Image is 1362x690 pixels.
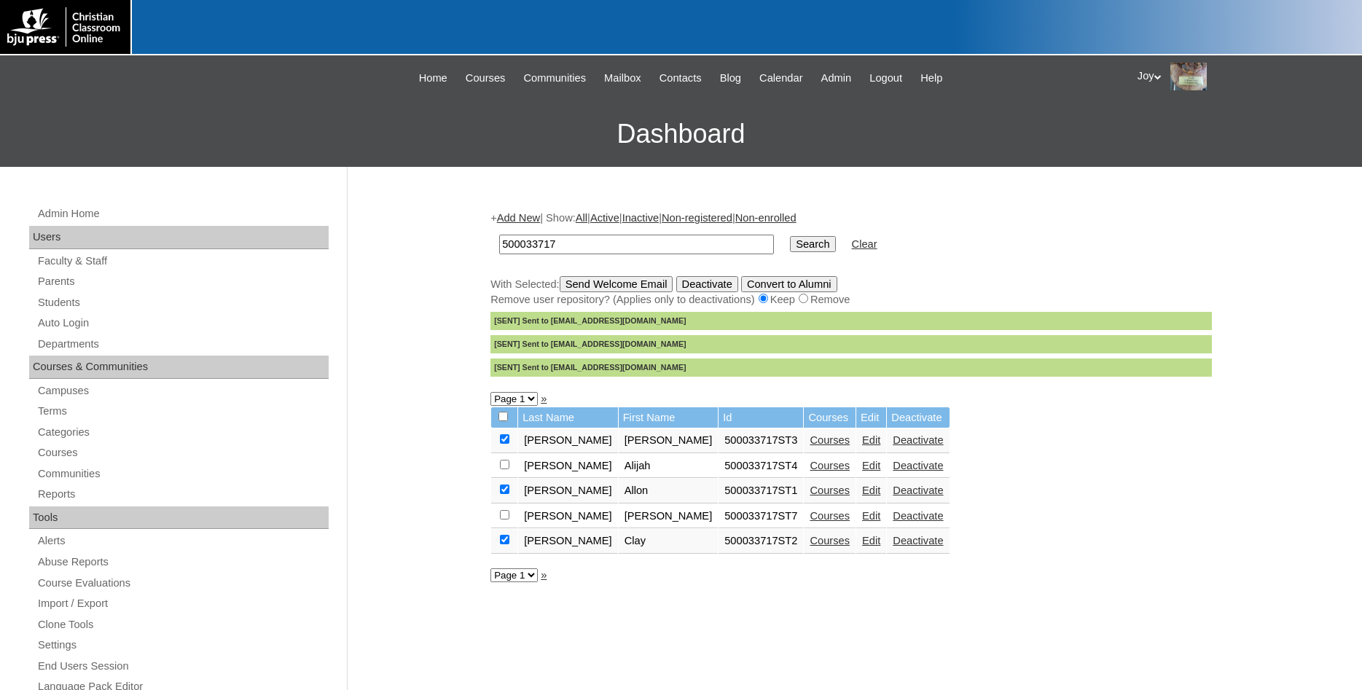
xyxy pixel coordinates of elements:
[36,402,329,420] a: Terms
[497,212,540,224] a: Add New
[752,70,810,87] a: Calendar
[36,423,329,442] a: Categories
[36,205,329,223] a: Admin Home
[466,70,506,87] span: Courses
[36,252,329,270] a: Faculty & Staff
[619,479,719,503] td: Allon
[619,428,719,453] td: [PERSON_NAME]
[741,276,837,292] input: Convert to Alumni
[619,504,719,529] td: [PERSON_NAME]
[560,276,673,292] input: Send Welcome Email
[36,273,329,291] a: Parents
[719,479,803,503] td: 500033717ST1
[36,382,329,400] a: Campuses
[490,292,1212,307] div: Remove user repository? (Applies only to deactivations) Keep Remove
[36,314,329,332] a: Auto Login
[893,535,943,546] a: Deactivate
[759,70,802,87] span: Calendar
[36,636,329,654] a: Settings
[517,70,594,87] a: Communities
[1170,63,1207,90] img: Joy Dantz
[713,70,748,87] a: Blog
[490,312,1212,330] div: [SENT] Sent to [EMAIL_ADDRESS][DOMAIN_NAME]
[499,235,774,254] input: Search
[541,569,547,581] a: »
[719,454,803,479] td: 500033717ST4
[913,70,950,87] a: Help
[676,276,738,292] input: Deactivate
[810,485,850,496] a: Courses
[862,510,880,522] a: Edit
[36,553,329,571] a: Abuse Reports
[893,510,943,522] a: Deactivate
[735,212,797,224] a: Non-enrolled
[490,358,1212,377] div: [SENT] Sent to [EMAIL_ADDRESS][DOMAIN_NAME]
[810,510,850,522] a: Courses
[7,101,1355,167] h3: Dashboard
[862,535,880,546] a: Edit
[862,434,880,446] a: Edit
[36,657,329,675] a: End Users Session
[419,70,447,87] span: Home
[814,70,859,87] a: Admin
[29,506,329,530] div: Tools
[36,595,329,613] a: Import / Export
[719,428,803,453] td: 500033717ST3
[719,504,803,529] td: 500033717ST7
[862,70,909,87] a: Logout
[920,70,942,87] span: Help
[36,532,329,550] a: Alerts
[662,212,732,224] a: Non-registered
[804,407,856,428] td: Courses
[524,70,587,87] span: Communities
[810,535,850,546] a: Courses
[7,7,123,47] img: logo-white.png
[1138,63,1347,90] div: Joy
[597,70,649,87] a: Mailbox
[36,465,329,483] a: Communities
[856,407,886,428] td: Edit
[490,335,1212,353] div: [SENT] Sent to [EMAIL_ADDRESS][DOMAIN_NAME]
[810,460,850,471] a: Courses
[719,529,803,554] td: 500033717ST2
[36,485,329,503] a: Reports
[590,212,619,224] a: Active
[893,434,943,446] a: Deactivate
[36,444,329,462] a: Courses
[652,70,709,87] a: Contacts
[518,428,618,453] td: [PERSON_NAME]
[790,236,835,252] input: Search
[821,70,852,87] span: Admin
[619,407,719,428] td: First Name
[810,434,850,446] a: Courses
[862,460,880,471] a: Edit
[36,616,329,634] a: Clone Tools
[518,504,618,529] td: [PERSON_NAME]
[29,356,329,379] div: Courses & Communities
[893,460,943,471] a: Deactivate
[490,211,1212,377] div: + | Show: | | | |
[887,407,949,428] td: Deactivate
[619,529,719,554] td: Clay
[518,479,618,503] td: [PERSON_NAME]
[862,485,880,496] a: Edit
[490,276,1212,377] div: With Selected:
[576,212,587,224] a: All
[36,294,329,312] a: Students
[619,454,719,479] td: Alijah
[869,70,902,87] span: Logout
[719,407,803,428] td: Id
[29,226,329,249] div: Users
[518,529,618,554] td: [PERSON_NAME]
[852,238,877,250] a: Clear
[518,407,618,428] td: Last Name
[604,70,641,87] span: Mailbox
[36,574,329,592] a: Course Evaluations
[518,454,618,479] td: [PERSON_NAME]
[541,393,547,404] a: »
[893,485,943,496] a: Deactivate
[412,70,455,87] a: Home
[622,212,660,224] a: Inactive
[36,335,329,353] a: Departments
[660,70,702,87] span: Contacts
